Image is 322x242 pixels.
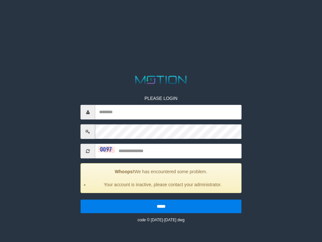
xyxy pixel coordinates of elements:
[137,218,184,222] small: code © [DATE]-[DATE] dwg
[133,74,189,85] img: MOTION_logo.png
[81,95,242,102] p: PLEASE LOGIN
[115,169,134,174] strong: Whoops!
[89,181,236,188] li: Your account is inactive, please contact your administrator.
[81,163,242,193] div: We has encountered some problem.
[98,146,115,152] img: captcha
